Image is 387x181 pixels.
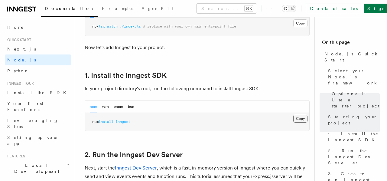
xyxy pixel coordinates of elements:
a: Install the SDK [5,87,71,98]
p: In your project directory's root, run the following command to install Inngest SDK: [85,84,310,93]
span: Starting your project [328,114,380,126]
span: Node.js Quick Start [324,51,380,63]
span: Quick start [5,38,31,42]
a: Your first Functions [5,98,71,115]
a: Examples [98,2,138,16]
a: 2. Run the Inngest Dev Server [85,150,183,159]
span: 2. Run the Inngest Dev Server [328,148,380,166]
span: Setting up your app [7,135,59,146]
a: Next.js [5,44,71,54]
span: npx [92,24,99,28]
button: pnpm [114,100,123,113]
span: Optional: Use a starter project [332,91,380,109]
span: Next.js [7,47,36,51]
a: Setting up your app [5,132,71,149]
a: Inngest Dev Server [115,165,157,171]
span: # replace with your own main entrypoint file [143,24,236,28]
button: yarn [102,100,109,113]
span: Install the SDK [7,90,70,95]
a: AgentKit [138,2,177,16]
span: Examples [102,6,134,11]
a: Documentation [41,2,98,17]
span: Local Development [5,162,66,174]
a: 1. Install the Inngest SDK [85,71,167,80]
kbd: ⌘K [245,5,253,12]
a: Leveraging Steps [5,115,71,132]
a: Contact sales [306,4,361,13]
a: Node.js Quick Start [322,48,380,65]
a: Optional: Use a starter project [329,88,380,111]
span: install [99,120,113,124]
button: bun [128,100,134,113]
span: Leveraging Steps [7,118,58,129]
a: Home [5,22,71,33]
span: watch [107,24,118,28]
span: Inngest tour [5,81,34,86]
span: Features [5,154,25,159]
button: Copy [293,19,307,27]
a: Node.js [5,54,71,65]
p: Now let's add Inngest to your project. [85,43,310,52]
a: 2. Run the Inngest Dev Server [326,145,380,168]
h4: On this page [322,39,380,48]
span: Home [7,24,24,30]
a: Python [5,65,71,76]
a: Starting your project [326,111,380,128]
span: Node.js [7,58,36,62]
button: Toggle dark mode [282,5,296,12]
span: 1. Install the Inngest SDK [328,131,380,143]
span: Python [7,68,29,73]
a: 1. Install the Inngest SDK [326,128,380,145]
span: inngest [115,120,130,124]
a: Select your Node.js framework [326,65,380,88]
button: Local Development [5,160,71,177]
span: ./index.ts [120,24,141,28]
span: Documentation [45,6,95,11]
span: tsx [99,24,105,28]
span: Your first Functions [7,101,43,112]
span: Select your Node.js framework [328,68,380,86]
button: npm [90,100,97,113]
span: AgentKit [141,6,174,11]
button: Copy [293,115,307,123]
span: npm [92,120,99,124]
button: Search...⌘K [197,4,257,13]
